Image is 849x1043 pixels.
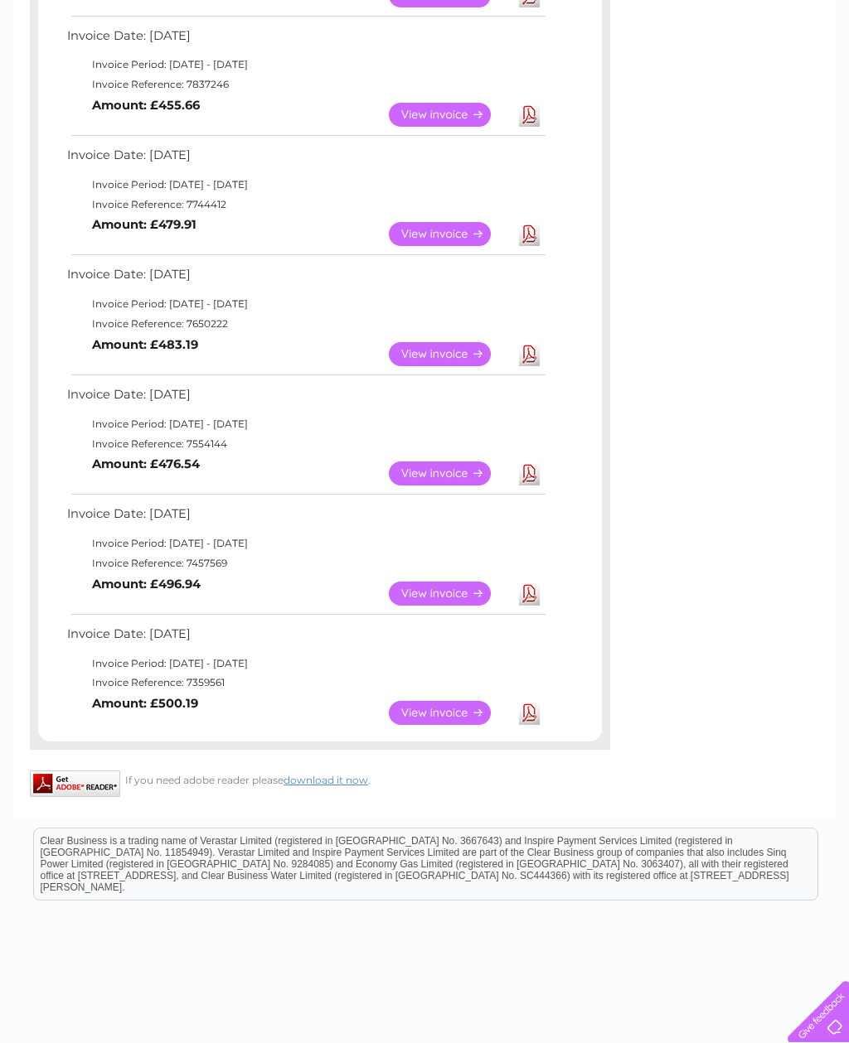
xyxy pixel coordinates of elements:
a: View [389,461,511,485]
a: Download [519,461,540,485]
a: Download [519,342,540,366]
div: Clear Business is a trading name of Verastar Limited (registered in [GEOGRAPHIC_DATA] No. 3667643... [34,9,817,80]
a: Contact [739,70,779,83]
b: Amount: £496.94 [92,577,201,592]
td: Invoice Reference: 7457569 [63,553,548,573]
a: View [389,701,511,725]
td: Invoice Date: [DATE] [63,25,548,56]
a: View [389,582,511,606]
img: logo.png [30,43,114,94]
a: Log out [794,70,833,83]
b: Amount: £500.19 [92,696,198,711]
a: View [389,222,511,246]
td: Invoice Period: [DATE] - [DATE] [63,55,548,75]
a: View [389,342,511,366]
a: Download [519,582,540,606]
a: 0333 014 3131 [536,8,651,29]
b: Amount: £476.54 [92,456,200,471]
a: Telecoms [645,70,695,83]
b: Amount: £479.91 [92,217,196,232]
td: Invoice Period: [DATE] - [DATE] [63,414,548,434]
td: Invoice Date: [DATE] [63,384,548,414]
a: Download [519,701,540,725]
a: Download [519,222,540,246]
td: Invoice Reference: 7650222 [63,314,548,334]
td: Invoice Reference: 7744412 [63,195,548,215]
a: Water [557,70,589,83]
a: Download [519,103,540,127]
td: Invoice Period: [DATE] - [DATE] [63,654,548,674]
b: Amount: £455.66 [92,98,200,113]
td: Invoice Period: [DATE] - [DATE] [63,534,548,553]
td: Invoice Date: [DATE] [63,503,548,534]
div: If you need adobe reader please . [30,770,610,786]
td: Invoice Date: [DATE] [63,144,548,175]
b: Amount: £483.19 [92,337,198,352]
a: View [389,103,511,127]
a: Blog [705,70,729,83]
td: Invoice Date: [DATE] [63,263,548,294]
td: Invoice Reference: 7837246 [63,75,548,94]
td: Invoice Period: [DATE] - [DATE] [63,175,548,195]
td: Invoice Period: [DATE] - [DATE] [63,294,548,314]
a: Energy [599,70,635,83]
td: Invoice Date: [DATE] [63,623,548,654]
td: Invoice Reference: 7359561 [63,673,548,693]
a: download it now [284,774,368,786]
td: Invoice Reference: 7554144 [63,434,548,454]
